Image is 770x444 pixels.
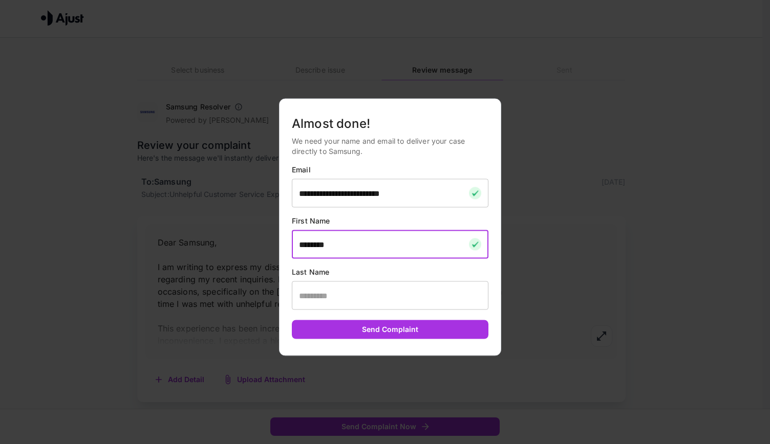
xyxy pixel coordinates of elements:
[292,116,488,132] h5: Almost done!
[292,267,488,277] p: Last Name
[469,238,481,251] img: checkmark
[469,187,481,199] img: checkmark
[292,136,488,157] p: We need your name and email to deliver your case directly to Samsung.
[292,165,488,175] p: Email
[292,320,488,339] button: Send Complaint
[292,216,488,226] p: First Name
